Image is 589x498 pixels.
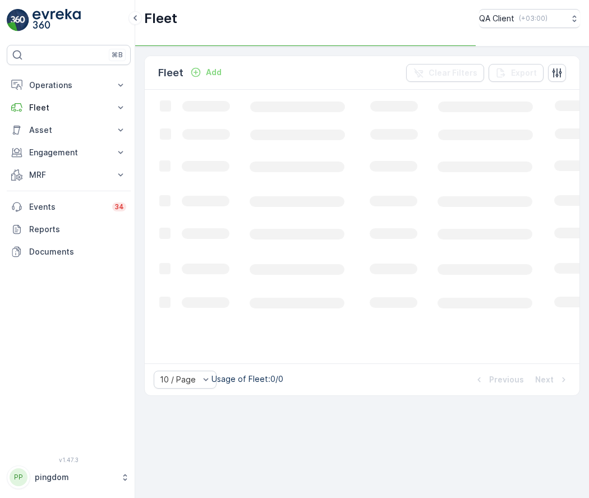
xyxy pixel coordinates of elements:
[158,65,183,81] p: Fleet
[472,373,525,386] button: Previous
[29,102,108,113] p: Fleet
[7,218,131,241] a: Reports
[7,164,131,186] button: MRF
[10,468,27,486] div: PP
[479,13,514,24] p: QA Client
[211,374,283,385] p: Usage of Fleet : 0/0
[406,64,484,82] button: Clear Filters
[29,201,105,213] p: Events
[511,67,537,79] p: Export
[7,465,131,489] button: PPpingdom
[29,224,126,235] p: Reports
[489,374,524,385] p: Previous
[7,141,131,164] button: Engagement
[29,147,108,158] p: Engagement
[7,96,131,119] button: Fleet
[206,67,222,78] p: Add
[29,80,108,91] p: Operations
[489,64,544,82] button: Export
[144,10,177,27] p: Fleet
[114,202,124,211] p: 34
[7,74,131,96] button: Operations
[479,9,580,28] button: QA Client(+03:00)
[429,67,477,79] p: Clear Filters
[7,241,131,263] a: Documents
[186,66,226,79] button: Add
[7,196,131,218] a: Events34
[35,472,115,483] p: pingdom
[33,9,81,31] img: logo_light-DOdMpM7g.png
[534,373,570,386] button: Next
[29,125,108,136] p: Asset
[112,50,123,59] p: ⌘B
[29,169,108,181] p: MRF
[7,457,131,463] span: v 1.47.3
[7,9,29,31] img: logo
[519,14,547,23] p: ( +03:00 )
[535,374,554,385] p: Next
[7,119,131,141] button: Asset
[29,246,126,257] p: Documents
